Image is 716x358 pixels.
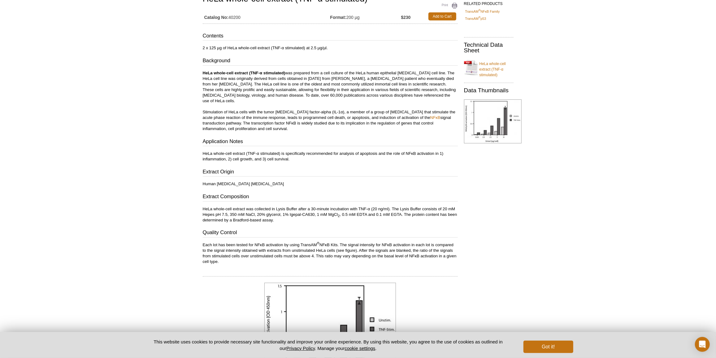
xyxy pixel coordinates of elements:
[430,115,440,120] a: NFκB
[203,229,458,238] h3: Quality Control
[203,138,458,146] h3: Application Notes
[203,181,458,187] p: Human [MEDICAL_DATA] [MEDICAL_DATA]
[330,15,346,20] strong: Format:
[330,11,401,22] td: 200 µg
[203,193,458,202] h3: Extract Composition
[203,45,458,51] p: 2 x 125 µg of HeLa whole-cell extract (TNF-α stimulated) at 2.5 µg/µl.
[143,338,514,351] p: This website uses cookies to provide necessary site functionality and improve your online experie...
[695,337,710,352] div: Open Intercom Messenger
[345,346,375,351] button: cookie settings
[523,341,573,353] button: Got it!
[203,151,458,162] p: HeLa whole-cell extract (TNF-α stimulated) is specifically recommended for analysis of apoptosis ...
[401,15,410,20] strong: $230
[479,9,481,12] sup: ®
[203,11,330,22] td: 40200
[338,214,340,217] sub: 2
[464,42,514,53] h2: Technical Data Sheet
[203,206,458,223] p: HeLa whole-cell extract was collected in Lysis Buffer after a 30-minute incubation with TNF-α (20...
[203,71,285,75] b: HeLa whole-cell extract (TNF-α stimulated)
[203,242,458,264] p: Each lot has been tested for NFκB activation by using TransAM NFκB Kits. The signal intensity for...
[203,168,458,177] h3: Extract Origin
[465,9,500,14] a: TransAM®NFκB Family
[286,346,315,351] a: Privacy Policy
[317,242,319,245] sup: ®
[464,88,514,93] h2: Data Thumbnails
[203,57,458,66] h3: Background
[464,57,514,78] a: HeLa whole-cell extract (TNF-α stimulated)
[203,70,458,132] p: was prepared from a cell culture of the HeLa human epithelial [MEDICAL_DATA] cell line. The HeLa ...
[479,16,481,19] sup: ®
[465,16,486,21] a: TransAM®p53
[464,99,522,143] img: HeLa whole-cell extract (TNF-a stimulated)
[435,2,458,9] a: Print
[203,32,458,41] h3: Contents
[204,15,229,20] strong: Catalog No:
[428,12,456,20] a: Add to Cart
